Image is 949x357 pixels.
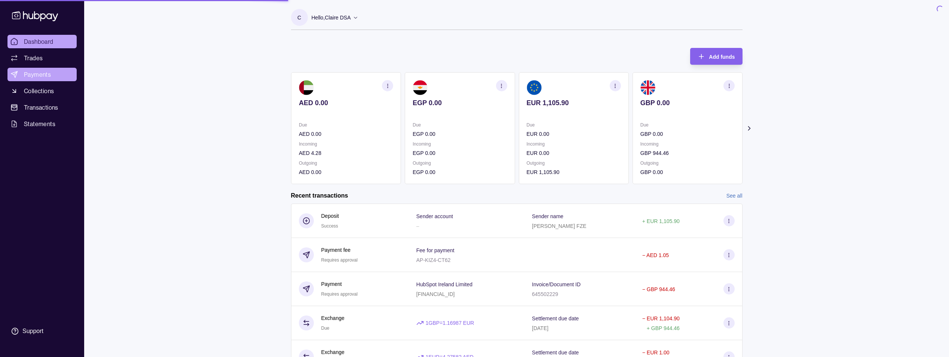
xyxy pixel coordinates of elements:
p: Sender name [532,213,563,219]
p: AED 0.00 [299,99,393,107]
p: 645502229 [532,291,558,297]
p: HubSpot Ireland Limited [416,281,472,287]
p: EGP 0.00 [413,149,507,157]
p: GBP 0.00 [640,168,734,176]
p: − AED 1.05 [642,252,669,258]
span: Transactions [24,103,58,112]
p: Incoming [413,140,507,148]
p: EUR 0.00 [526,149,621,157]
a: Statements [7,117,77,131]
p: Outgoing [640,159,734,167]
p: GBP 944.46 [640,149,734,157]
p: [DATE] [532,325,548,331]
p: EGP 0.00 [413,99,507,107]
p: Exchange [321,314,345,322]
p: Outgoing [526,159,621,167]
span: Requires approval [321,292,358,297]
button: Add funds [690,48,742,65]
p: Exchange [321,348,345,356]
p: GBP 0.00 [640,99,734,107]
span: Due [321,326,330,331]
p: − EUR 1,104.90 [642,315,680,321]
a: See all [726,192,743,200]
img: gb [640,80,655,95]
span: Success [321,223,338,229]
p: 1 GBP = 1.16987 EUR [426,319,474,327]
span: Dashboard [24,37,53,46]
p: Due [413,121,507,129]
p: Incoming [526,140,621,148]
span: Statements [24,119,55,128]
p: EUR 1,105.90 [526,99,621,107]
p: EUR 0.00 [526,130,621,138]
p: Incoming [299,140,393,148]
p: Payment fee [321,246,358,254]
span: Requires approval [321,257,358,263]
p: − EUR 1.00 [642,350,670,356]
p: AED 4.28 [299,149,393,157]
p: Hello, Claire DSA [312,13,351,22]
p: Fee for payment [416,247,454,253]
p: AED 0.00 [299,168,393,176]
span: Payments [24,70,51,79]
p: Settlement due date [532,315,579,321]
p: [PERSON_NAME] FZE [532,223,586,229]
img: eu [526,80,541,95]
p: − GBP 944.46 [642,286,675,292]
p: + EUR 1,105.90 [642,218,680,224]
p: [FINANCIAL_ID] [416,291,455,297]
span: Collections [24,86,54,95]
p: EGP 0.00 [413,130,507,138]
a: Dashboard [7,35,77,48]
p: Invoice/Document ID [532,281,581,287]
span: Add funds [709,54,735,60]
p: Payment [321,280,358,288]
p: Due [640,121,734,129]
a: Collections [7,84,77,98]
img: eg [413,80,428,95]
span: Trades [24,54,43,62]
p: Outgoing [413,159,507,167]
p: – [416,223,419,229]
a: Trades [7,51,77,65]
p: Due [526,121,621,129]
div: Support [22,327,43,335]
p: EGP 0.00 [413,168,507,176]
a: Transactions [7,101,77,114]
p: Due [299,121,393,129]
h2: Recent transactions [291,192,348,200]
p: C [297,13,301,22]
a: Payments [7,68,77,81]
p: AED 0.00 [299,130,393,138]
img: ae [299,80,314,95]
p: + GBP 944.46 [647,325,680,331]
p: EUR 1,105.90 [526,168,621,176]
p: Settlement due date [532,350,579,356]
p: GBP 0.00 [640,130,734,138]
p: AP-KIZ4-CT62 [416,257,451,263]
a: Support [7,323,77,339]
p: Incoming [640,140,734,148]
p: Deposit [321,212,339,220]
p: Outgoing [299,159,393,167]
p: Sender account [416,213,453,219]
